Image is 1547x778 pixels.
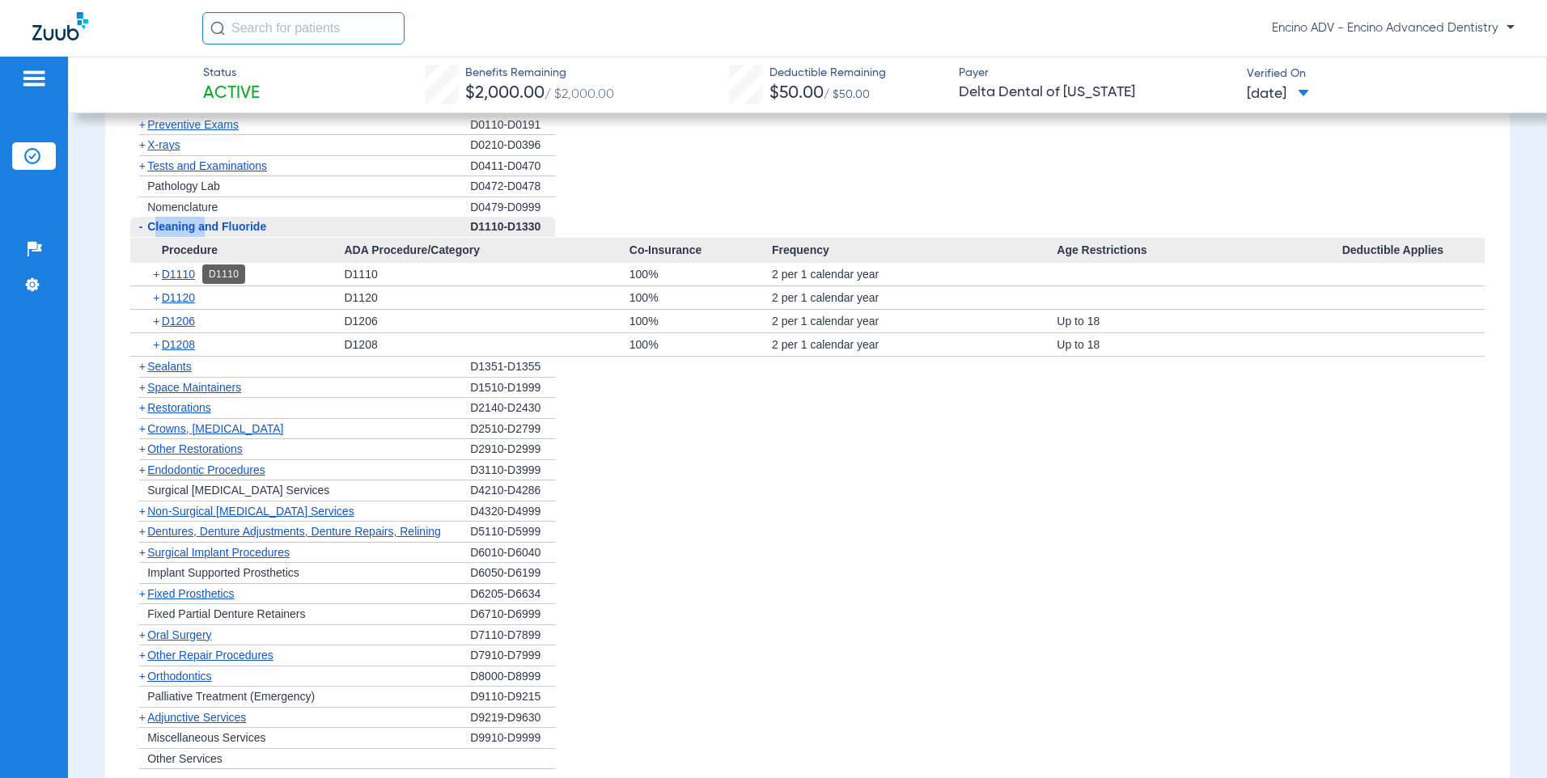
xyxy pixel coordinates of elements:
span: Implant Supported Prosthetics [147,566,299,579]
span: D1208 [162,338,195,351]
span: X-rays [147,138,180,151]
div: D1110 [344,263,629,285]
span: Deductible Remaining [769,65,886,82]
div: D3110-D3999 [470,460,555,481]
input: Search for patients [202,12,405,44]
span: + [153,310,162,332]
span: Space Maintainers [147,381,241,394]
img: Search Icon [210,21,225,36]
div: D1110 [202,264,245,284]
div: D2140-D2430 [470,398,555,419]
span: Delta Dental of [US_STATE] [959,82,1233,103]
span: + [139,587,146,600]
span: Surgical [MEDICAL_DATA] Services [147,484,329,497]
div: 2 per 1 calendar year [772,286,1057,309]
span: D1206 [162,315,195,328]
span: ADA Procedure/Category [344,238,629,264]
span: Active [203,82,260,105]
span: + [139,670,146,683]
div: D2910-D2999 [470,439,555,460]
div: 100% [629,263,772,285]
span: D1120 [162,291,195,304]
div: D0110-D0191 [470,115,555,136]
span: / $2,000.00 [545,88,614,101]
span: + [139,422,146,435]
span: + [139,159,146,172]
div: 100% [629,286,772,309]
span: D1110 [162,268,195,281]
span: + [139,711,146,724]
span: Tests and Examinations [147,159,267,172]
span: Status [203,65,260,82]
span: + [153,333,162,356]
span: + [139,118,146,131]
div: D7110-D7899 [470,625,555,646]
div: Up to 18 [1057,310,1341,332]
div: D7910-D7999 [470,645,555,666]
div: D1110-D1330 [470,217,555,238]
div: 100% [629,333,772,356]
span: Fixed Prosthetics [147,587,234,600]
span: + [139,649,146,662]
iframe: Chat Widget [1466,700,1547,778]
span: + [139,505,146,518]
div: D9219-D9630 [470,708,555,729]
div: D1510-D1999 [470,378,555,399]
div: D1208 [344,333,629,356]
span: $50.00 [769,85,824,102]
span: Orthodontics [147,670,211,683]
span: [DATE] [1247,84,1309,104]
span: Miscellaneous Services [147,731,265,744]
div: 2 per 1 calendar year [772,333,1057,356]
div: D4210-D4286 [470,480,555,501]
div: D1206 [344,310,629,332]
span: Other Restorations [147,442,243,455]
img: Zuub Logo [32,12,88,40]
span: Deductible Applies [1342,238,1485,264]
span: / $50.00 [824,89,870,100]
div: D0411-D0470 [470,156,555,177]
div: 100% [629,310,772,332]
img: hamburger-icon [21,69,47,88]
span: + [139,463,146,476]
div: 2 per 1 calendar year [772,263,1057,285]
div: D0472-D0478 [470,176,555,197]
div: D0210-D0396 [470,135,555,156]
div: D6710-D6999 [470,604,555,625]
span: Benefits Remaining [465,65,614,82]
div: D6050-D6199 [470,563,555,584]
span: Pathology Lab [147,180,220,192]
span: + [139,401,146,414]
div: D1351-D1355 [470,357,555,378]
span: Age Restrictions [1057,238,1341,264]
span: Preventive Exams [147,118,239,131]
span: + [139,546,146,559]
span: + [139,360,146,373]
div: D8000-D8999 [470,666,555,687]
span: Fixed Partial Denture Retainers [147,607,305,620]
div: D6010-D6040 [470,543,555,564]
span: Non-Surgical [MEDICAL_DATA] Services [147,505,354,518]
span: Co-Insurance [629,238,772,264]
span: + [139,525,146,538]
span: $2,000.00 [465,85,545,102]
div: Up to 18 [1057,333,1341,356]
span: Oral Surgery [147,628,211,641]
span: + [153,286,162,309]
span: Frequency [772,238,1057,264]
span: Nomenclature [147,201,218,214]
span: Other Repair Procedures [147,649,273,662]
span: + [139,381,146,394]
span: Restorations [147,401,211,414]
span: Adjunctive Services [147,711,246,724]
div: D5110-D5999 [470,522,555,543]
div: 2 per 1 calendar year [772,310,1057,332]
span: Payer [959,65,1233,82]
div: D0479-D0999 [470,197,555,218]
span: Endodontic Procedures [147,463,265,476]
span: + [139,138,146,151]
span: Sealants [147,360,191,373]
div: D9910-D9999 [470,728,555,749]
span: Verified On [1247,66,1521,82]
